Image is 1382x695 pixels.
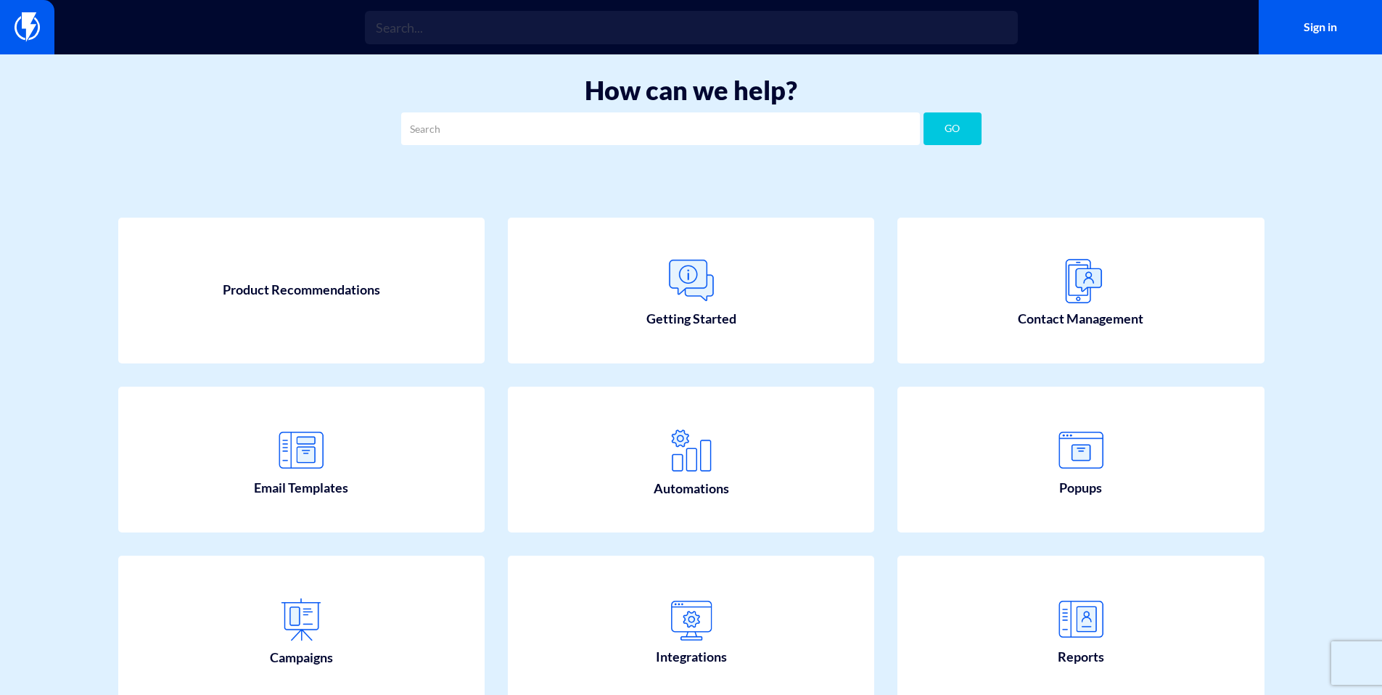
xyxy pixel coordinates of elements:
a: Getting Started [508,218,875,363]
span: Campaigns [270,649,333,667]
span: Popups [1059,479,1102,498]
span: Contact Management [1018,310,1143,329]
a: Product Recommendations [118,218,485,363]
span: Getting Started [646,310,736,329]
span: Integrations [656,648,727,667]
a: Contact Management [897,218,1264,363]
span: Reports [1058,648,1104,667]
span: Automations [654,480,729,498]
input: Search... [365,11,1018,44]
h1: How can we help? [22,76,1360,105]
a: Automations [508,387,875,532]
input: Search [401,112,920,145]
a: Popups [897,387,1264,532]
span: Product Recommendations [223,281,380,300]
a: Email Templates [118,387,485,532]
span: Email Templates [254,479,348,498]
button: GO [924,112,982,145]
